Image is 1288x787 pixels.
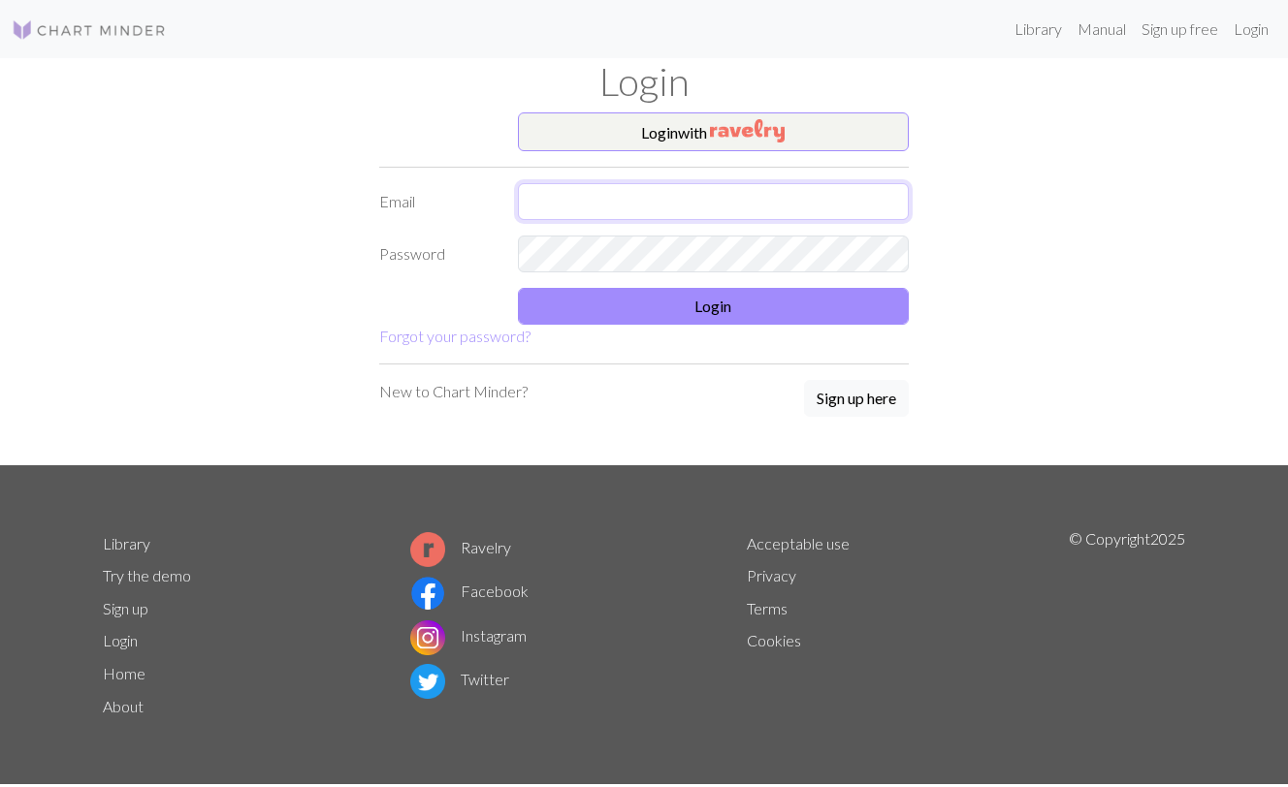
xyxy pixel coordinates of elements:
[1226,10,1276,48] a: Login
[747,566,796,584] a: Privacy
[368,183,506,220] label: Email
[103,534,150,552] a: Library
[379,380,528,403] p: New to Chart Minder?
[103,599,148,617] a: Sign up
[91,58,1197,105] h1: Login
[12,18,167,42] img: Logo
[410,670,509,688] a: Twitter
[410,664,445,699] img: Twitter logo
[804,380,909,417] button: Sign up here
[710,119,785,142] img: Ravelry
[518,288,910,325] button: Login
[410,532,445,567] img: Ravelry logo
[103,631,138,649] a: Login
[103,697,144,715] a: About
[518,112,910,151] button: Loginwith
[1070,10,1134,48] a: Manual
[410,538,511,556] a: Ravelry
[379,327,531,345] a: Forgot your password?
[103,566,191,584] a: Try the demo
[410,626,527,645] a: Instagram
[747,534,850,552] a: Acceptable use
[804,380,909,419] a: Sign up here
[1069,527,1185,723] p: © Copyright 2025
[410,620,445,655] img: Instagram logo
[1007,10,1070,48] a: Library
[410,582,529,600] a: Facebook
[103,664,145,682] a: Home
[747,631,801,649] a: Cookies
[410,576,445,611] img: Facebook logo
[1134,10,1226,48] a: Sign up free
[368,236,506,272] label: Password
[747,599,788,617] a: Terms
